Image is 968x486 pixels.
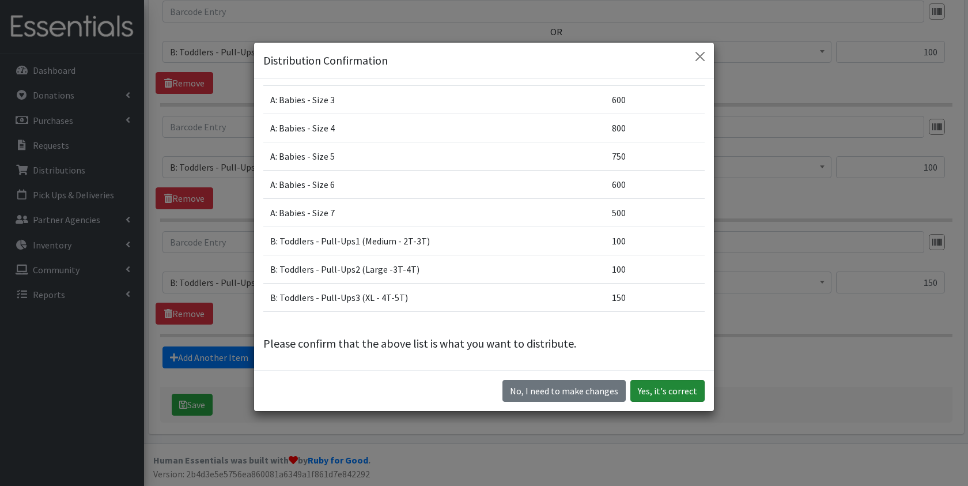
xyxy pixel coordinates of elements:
p: Please confirm that the above list is what you want to distribute. [263,335,705,352]
td: A: Babies - Size 4 [263,114,605,142]
td: 500 [605,198,705,227]
td: 800 [605,114,705,142]
h5: Distribution Confirmation [263,52,388,69]
td: A: Babies - Size 7 [263,198,605,227]
td: A: Babies - Size 5 [263,142,605,170]
button: Yes, it's correct [630,380,705,402]
td: A: Babies - Size 3 [263,85,605,114]
td: A: Babies - Size 6 [263,170,605,198]
button: Close [691,47,709,66]
td: 600 [605,170,705,198]
td: 750 [605,142,705,170]
td: 150 [605,283,705,311]
td: B: Toddlers - Pull-Ups3 (XL - 4T-5T) [263,283,605,311]
td: 600 [605,85,705,114]
td: B: Toddlers - Pull-Ups1 (Medium - 2T-3T) [263,227,605,255]
td: 100 [605,227,705,255]
td: 100 [605,255,705,283]
button: No I need to make changes [502,380,626,402]
td: B: Toddlers - Pull-Ups2 (Large -3T-4T) [263,255,605,283]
